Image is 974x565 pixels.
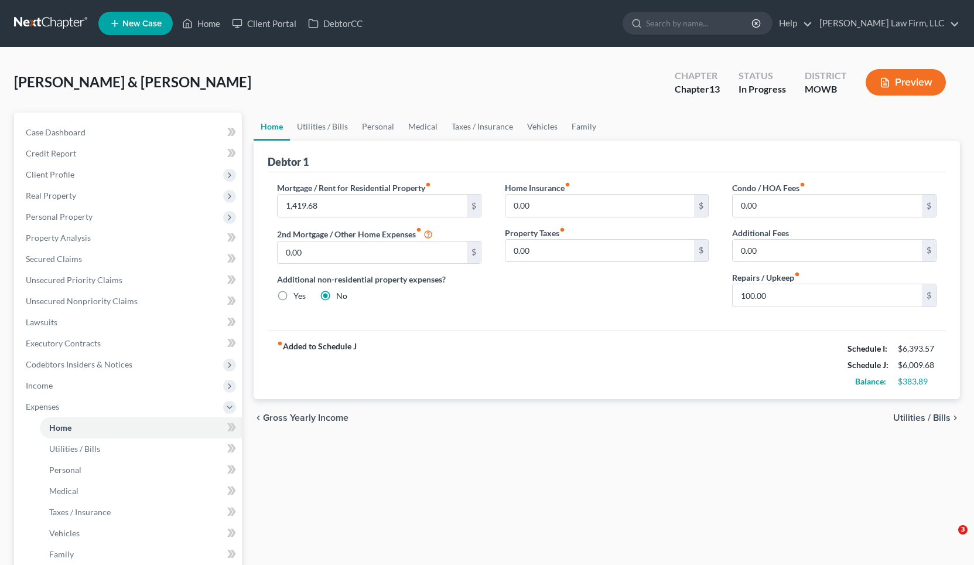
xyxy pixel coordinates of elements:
[505,195,695,217] input: --
[254,413,348,423] button: chevron_left Gross Yearly Income
[675,83,720,96] div: Chapter
[278,195,467,217] input: --
[847,360,888,370] strong: Schedule J:
[709,83,720,94] span: 13
[565,182,570,188] i: fiber_manual_record
[898,343,937,355] div: $6,393.57
[26,127,86,137] span: Case Dashboard
[122,19,162,28] span: New Case
[26,190,76,200] span: Real Property
[646,12,753,34] input: Search by name...
[26,169,74,179] span: Client Profile
[26,275,122,285] span: Unsecured Priority Claims
[254,113,290,141] a: Home
[16,227,242,249] a: Property Analysis
[26,401,59,411] span: Expenses
[16,333,242,354] a: Executory Contracts
[49,507,111,517] span: Taxes / Insurance
[49,549,74,559] span: Family
[732,271,800,284] label: Repairs / Upkeep
[16,291,242,312] a: Unsecured Nonpriority Claims
[16,270,242,291] a: Unsecured Priority Claims
[40,502,242,523] a: Taxes / Insurance
[505,227,565,239] label: Property Taxes
[49,465,81,475] span: Personal
[254,413,263,423] i: chevron_left
[732,227,789,239] label: Additional Fees
[26,296,138,306] span: Unsecured Nonpriority Claims
[799,182,805,188] i: fiber_manual_record
[26,212,93,222] span: Personal Property
[425,182,431,188] i: fiber_manual_record
[739,69,786,83] div: Status
[336,290,347,302] label: No
[898,376,937,387] div: $383.89
[26,338,101,348] span: Executory Contracts
[805,69,847,83] div: District
[16,249,242,270] a: Secured Claims
[520,113,565,141] a: Vehicles
[733,284,922,307] input: --
[26,148,76,158] span: Credit Report
[732,182,805,194] label: Condo / HOA Fees
[467,241,481,264] div: $
[773,13,812,34] a: Help
[934,525,962,553] iframe: Intercom live chat
[733,195,922,217] input: --
[302,13,368,34] a: DebtorCC
[40,544,242,565] a: Family
[565,113,603,141] a: Family
[814,13,959,34] a: [PERSON_NAME] Law Firm, LLC
[268,155,309,169] div: Debtor 1
[49,528,80,538] span: Vehicles
[922,284,936,307] div: $
[176,13,226,34] a: Home
[893,413,960,423] button: Utilities / Bills chevron_right
[467,195,481,217] div: $
[26,380,53,390] span: Income
[26,254,82,264] span: Secured Claims
[922,195,936,217] div: $
[293,290,306,302] label: Yes
[694,240,708,262] div: $
[277,227,433,241] label: 2nd Mortgage / Other Home Expenses
[416,227,422,233] i: fiber_manual_record
[922,240,936,262] div: $
[14,73,251,90] span: [PERSON_NAME] & [PERSON_NAME]
[898,359,937,371] div: $6,009.68
[559,227,565,233] i: fiber_manual_record
[49,423,71,433] span: Home
[445,113,520,141] a: Taxes / Insurance
[893,413,951,423] span: Utilities / Bills
[40,417,242,438] a: Home
[277,182,431,194] label: Mortgage / Rent for Residential Property
[805,83,847,96] div: MOWB
[847,343,887,353] strong: Schedule I:
[49,486,78,496] span: Medical
[866,69,946,96] button: Preview
[278,241,467,264] input: --
[290,113,355,141] a: Utilities / Bills
[277,273,481,285] label: Additional non-residential property expenses?
[26,233,91,243] span: Property Analysis
[263,413,348,423] span: Gross Yearly Income
[958,525,968,535] span: 3
[355,113,401,141] a: Personal
[16,122,242,143] a: Case Dashboard
[16,143,242,164] a: Credit Report
[26,317,57,327] span: Lawsuits
[855,376,886,386] strong: Balance:
[675,69,720,83] div: Chapter
[26,359,132,369] span: Codebtors Insiders & Notices
[40,523,242,544] a: Vehicles
[226,13,302,34] a: Client Portal
[16,312,242,333] a: Lawsuits
[277,341,357,390] strong: Added to Schedule J
[40,481,242,502] a: Medical
[951,413,960,423] i: chevron_right
[40,460,242,481] a: Personal
[49,444,100,454] span: Utilities / Bills
[40,438,242,460] a: Utilities / Bills
[505,240,695,262] input: --
[277,341,283,346] i: fiber_manual_record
